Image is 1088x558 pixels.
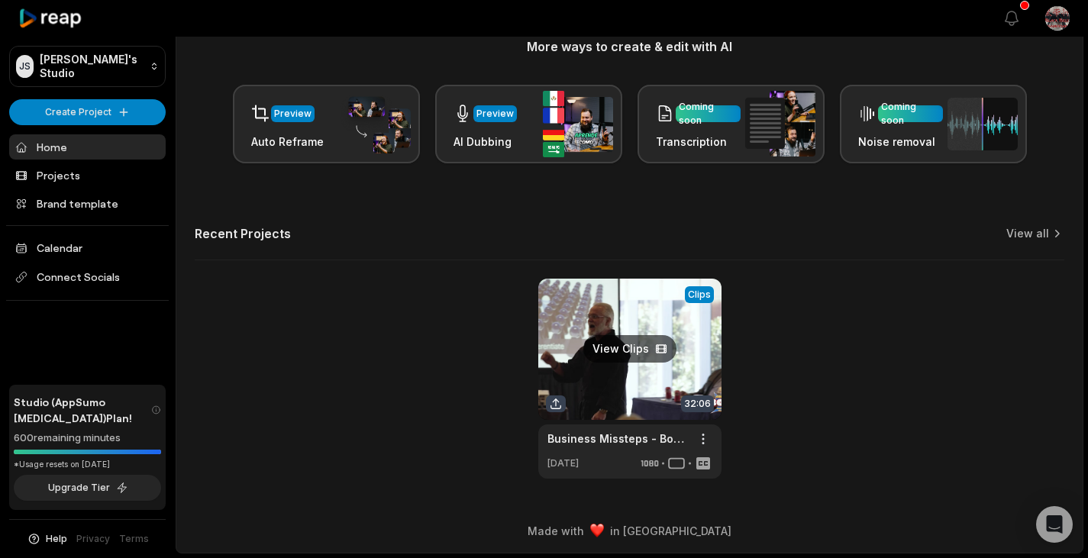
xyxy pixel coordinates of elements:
[1006,226,1049,241] a: View all
[948,98,1018,150] img: noise_removal.png
[195,226,291,241] h2: Recent Projects
[9,163,166,188] a: Projects
[341,95,411,154] img: auto_reframe.png
[547,431,688,447] a: Business Missteps - Boom Conference 2025(1080p)
[119,532,149,546] a: Terms
[76,532,110,546] a: Privacy
[14,431,161,446] div: 600 remaining minutes
[14,394,151,426] span: Studio (AppSumo [MEDICAL_DATA]) Plan!
[190,523,1069,539] div: Made with in [GEOGRAPHIC_DATA]
[16,55,34,78] div: JS
[476,107,514,121] div: Preview
[590,524,604,537] img: heart emoji
[195,37,1064,56] h3: More ways to create & edit with AI
[881,100,940,127] div: Coming soon
[9,99,166,125] button: Create Project
[9,263,166,291] span: Connect Socials
[251,134,324,150] h3: Auto Reframe
[40,53,144,80] p: [PERSON_NAME]'s Studio
[274,107,312,121] div: Preview
[745,91,815,156] img: transcription.png
[454,134,517,150] h3: AI Dubbing
[543,91,613,157] img: ai_dubbing.png
[656,134,741,150] h3: Transcription
[1036,506,1073,543] div: Open Intercom Messenger
[9,134,166,160] a: Home
[9,191,166,216] a: Brand template
[679,100,738,127] div: Coming soon
[9,235,166,260] a: Calendar
[46,532,67,546] span: Help
[14,459,161,470] div: *Usage resets on [DATE]
[27,532,67,546] button: Help
[14,475,161,501] button: Upgrade Tier
[858,134,943,150] h3: Noise removal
